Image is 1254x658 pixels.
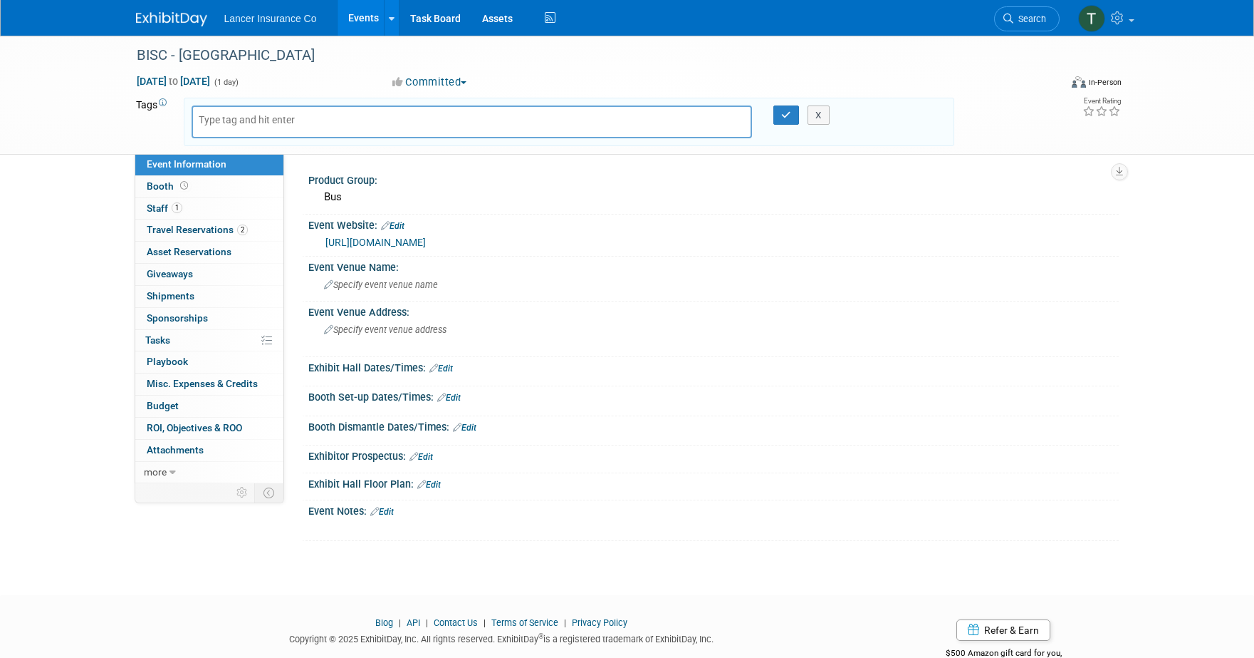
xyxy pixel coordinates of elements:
[308,215,1119,233] div: Event Website:
[538,632,543,640] sup: ®
[136,98,171,146] td: Tags
[453,423,476,433] a: Edit
[135,154,283,175] a: Event Information
[135,330,283,351] a: Tasks
[308,170,1119,187] div: Product Group:
[308,500,1119,519] div: Event Notes:
[135,440,283,461] a: Attachments
[308,386,1119,405] div: Booth Set-up Dates/Times:
[224,13,317,24] span: Lancer Insurance Co
[237,225,248,235] span: 2
[395,617,404,628] span: |
[422,617,432,628] span: |
[135,198,283,220] a: Staff1
[308,473,1119,492] div: Exhibit Hall Floor Plan:
[480,617,489,628] span: |
[135,264,283,285] a: Giveaways
[325,237,426,248] a: [URL][DOMAIN_NAME]
[144,466,167,478] span: more
[560,617,570,628] span: |
[308,357,1119,376] div: Exhibit Hall Dates/Times:
[147,202,182,214] span: Staff
[308,446,1119,464] div: Exhibitor Prospectus:
[147,246,231,257] span: Asset Reservations
[135,462,283,483] a: more
[136,12,207,26] img: ExhibitDay
[147,356,188,367] span: Playbook
[147,268,193,279] span: Giveaways
[254,483,283,502] td: Toggle Event Tabs
[136,75,211,88] span: [DATE] [DATE]
[387,75,472,90] button: Committed
[308,416,1119,435] div: Booth Dismantle Dates/Times:
[1082,98,1121,105] div: Event Rating
[491,617,558,628] a: Terms of Service
[147,224,248,235] span: Travel Reservations
[409,452,433,462] a: Edit
[167,76,180,87] span: to
[407,617,420,628] a: API
[135,396,283,417] a: Budget
[572,617,627,628] a: Privacy Policy
[956,620,1050,641] a: Refer & Earn
[136,629,868,646] div: Copyright © 2025 ExhibitDay, Inc. All rights reserved. ExhibitDay is a registered trademark of Ex...
[135,176,283,197] a: Booth
[375,617,393,628] a: Blog
[135,374,283,395] a: Misc. Expenses & Credits
[429,364,453,374] a: Edit
[147,400,179,411] span: Budget
[1013,14,1046,24] span: Search
[135,351,283,373] a: Playbook
[135,242,283,263] a: Asset Reservations
[145,334,170,346] span: Tasks
[381,221,404,231] a: Edit
[135,220,283,241] a: Travel Reservations2
[1088,77,1122,88] div: In-Person
[1072,76,1086,88] img: Format-Inperson.png
[147,444,204,456] span: Attachments
[308,302,1119,319] div: Event Venue Address:
[230,483,255,502] td: Personalize Event Tab Strip
[324,279,438,290] span: Specify event venue name
[434,617,478,628] a: Contact Us
[147,422,242,433] span: ROI, Objectives & ROO
[808,106,830,125] button: X
[135,286,283,307] a: Shipments
[994,6,1060,31] a: Search
[147,158,226,170] span: Event Information
[132,43,1038,68] div: BISC - [GEOGRAPHIC_DATA]
[147,290,194,302] span: Shipments
[308,257,1119,274] div: Event Venue Name:
[199,113,398,127] input: Type tag and hit enter
[370,507,394,517] a: Edit
[147,378,258,389] span: Misc. Expenses & Credits
[213,78,239,87] span: (1 day)
[147,312,208,324] span: Sponsorships
[324,324,446,335] span: Specify event venue address
[319,186,1108,208] div: Bus
[135,308,283,329] a: Sponsorships
[135,418,283,439] a: ROI, Objectives & ROO
[976,74,1122,96] div: Event Format
[417,480,441,490] a: Edit
[177,180,191,191] span: Booth not reserved yet
[1078,5,1105,32] img: Terrence Forrest
[437,393,461,403] a: Edit
[172,202,182,213] span: 1
[147,180,191,192] span: Booth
